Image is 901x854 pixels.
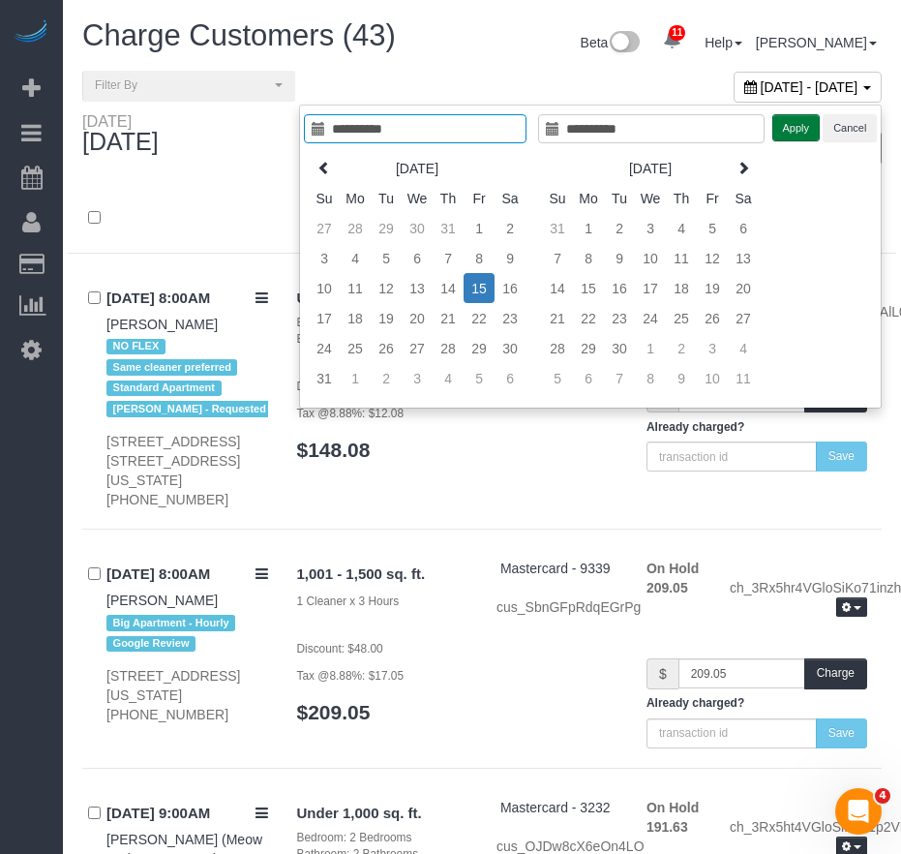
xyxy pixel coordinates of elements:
[371,303,402,333] td: 19
[402,333,433,363] td: 27
[340,213,371,243] td: 28
[646,819,688,835] strong: 191.63
[495,303,526,333] td: 23
[297,407,405,420] small: Tax @8.88%: $12.08
[371,213,402,243] td: 29
[433,213,464,243] td: 31
[106,290,268,307] h4: [DATE] 8:00AM
[669,25,685,41] span: 11
[728,183,759,213] th: Sa
[495,333,526,363] td: 30
[542,303,573,333] td: 21
[604,183,635,213] th: Tu
[666,363,697,393] td: 9
[433,303,464,333] td: 21
[106,381,222,396] span: Standard Apartment
[666,243,697,273] td: 11
[697,183,728,213] th: Fr
[604,363,635,393] td: 7
[646,442,817,472] input: transaction id
[705,35,742,50] a: Help
[835,788,882,835] iframe: Intercom live chat
[500,800,611,815] a: Mastercard - 3232
[297,806,468,822] h4: Under 1,000 sq. ft.
[542,213,573,243] td: 31
[542,333,573,363] td: 28
[500,561,611,576] a: Mastercard - 9339
[433,363,464,393] td: 4
[495,273,526,303] td: 16
[340,303,371,333] td: 18
[804,658,867,688] button: Charge
[635,243,666,273] td: 10
[715,578,882,621] div: ch_3Rx5hr4VGloSiKo71inzhsNU
[106,339,165,354] span: NO FLEX
[340,333,371,363] td: 25
[402,183,433,213] th: We
[464,363,495,393] td: 5
[635,273,666,303] td: 17
[309,213,340,243] td: 27
[464,273,495,303] td: 15
[106,334,268,422] div: Tags
[635,363,666,393] td: 8
[573,363,604,393] td: 6
[646,697,867,710] h5: Already charged?
[495,183,526,213] th: Sa
[402,273,433,303] td: 13
[875,788,890,804] span: 4
[340,183,371,213] th: Mo
[106,806,268,822] h4: [DATE] 9:00AM
[309,303,340,333] td: 17
[604,243,635,273] td: 9
[371,243,402,273] td: 5
[772,114,821,142] button: Apply
[309,183,340,213] th: Su
[95,77,270,94] span: Filter By
[297,290,468,307] h4: Under 1,000 sq. ft.
[542,183,573,213] th: Su
[82,113,178,156] div: [DATE]
[542,363,573,393] td: 5
[371,183,402,213] th: Tu
[371,273,402,303] td: 12
[646,658,678,688] span: $
[666,333,697,363] td: 2
[495,213,526,243] td: 2
[573,273,604,303] td: 15
[697,213,728,243] td: 5
[297,595,400,608] small: 1 Cleaner x 3 Hours
[761,79,858,95] span: [DATE] - [DATE]
[297,380,383,393] small: Discount: $24.00
[82,71,295,101] button: Filter By
[542,273,573,303] td: 14
[697,363,728,393] td: 10
[666,213,697,243] td: 4
[697,333,728,363] td: 3
[297,331,468,348] div: Bathroom: 1 Bathroom
[581,35,641,50] a: Beta
[697,273,728,303] td: 19
[340,243,371,273] td: 4
[728,363,759,393] td: 11
[433,333,464,363] td: 28
[573,153,728,183] th: [DATE]
[433,273,464,303] td: 14
[728,243,759,273] td: 13
[371,333,402,363] td: 26
[309,333,340,363] td: 24
[106,636,195,652] span: Google Review
[666,273,697,303] td: 18
[402,213,433,243] td: 30
[371,363,402,393] td: 2
[12,19,50,46] img: Automaid Logo
[635,213,666,243] td: 3
[728,333,759,363] td: 4
[573,183,604,213] th: Mo
[402,363,433,393] td: 3
[106,317,218,332] a: [PERSON_NAME]
[309,273,340,303] td: 10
